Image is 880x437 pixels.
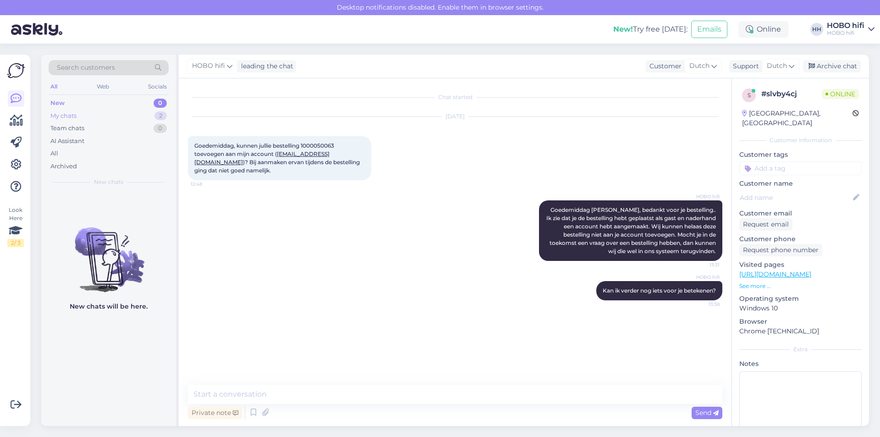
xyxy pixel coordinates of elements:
[685,193,720,200] span: HOBO hifi
[154,111,167,121] div: 2
[7,206,24,247] div: Look Here
[192,61,225,71] span: HOBO hifi
[50,137,84,146] div: AI Assistant
[739,136,862,144] div: Customer information
[739,161,862,175] input: Add a tag
[748,92,751,99] span: s
[154,99,167,108] div: 0
[695,409,719,417] span: Send
[191,181,225,188] span: 12:48
[803,60,861,72] div: Archive chat
[154,124,167,133] div: 0
[613,25,633,33] b: New!
[739,294,862,304] p: Operating system
[41,211,176,293] img: No chats
[689,61,709,71] span: Dutch
[50,124,84,133] div: Team chats
[739,260,862,270] p: Visited pages
[739,345,862,354] div: Extra
[739,244,822,256] div: Request phone number
[237,61,293,71] div: leading the chat
[767,61,787,71] span: Dutch
[739,209,862,218] p: Customer email
[49,81,59,93] div: All
[738,21,788,38] div: Online
[94,178,123,186] span: New chats
[613,24,687,35] div: Try free [DATE]:
[739,179,862,188] p: Customer name
[7,62,25,79] img: Askly Logo
[188,112,722,121] div: [DATE]
[146,81,169,93] div: Socials
[50,162,77,171] div: Archived
[810,23,823,36] div: HH
[739,218,792,231] div: Request email
[691,21,727,38] button: Emails
[740,193,851,203] input: Add name
[827,22,864,29] div: HOBO hifi
[739,359,862,369] p: Notes
[739,326,862,336] p: Chrome [TECHNICAL_ID]
[742,109,852,128] div: [GEOGRAPHIC_DATA], [GEOGRAPHIC_DATA]
[739,317,862,326] p: Browser
[739,234,862,244] p: Customer phone
[95,81,111,93] div: Web
[188,93,722,101] div: Chat started
[50,149,58,158] div: All
[827,22,874,37] a: HOBO hifiHOBO hifi
[822,89,859,99] span: Online
[739,150,862,160] p: Customer tags
[57,63,115,72] span: Search customers
[188,407,242,419] div: Private note
[603,287,716,294] span: Kan ik verder nog iets voor je betekenen?
[685,261,720,268] span: 13:31
[729,61,759,71] div: Support
[761,89,822,100] div: # slvby4cj
[646,61,682,71] div: Customer
[546,206,717,254] span: Goedemiddag [PERSON_NAME], bedankt voor je bestelling.. Ik zie dat je de bestelling hebt geplaats...
[194,142,361,174] span: Goedemiddag, kunnen jullie bestelling 1000050063 toevoegen aan mijn account ( )? Bij aanmaken erv...
[739,282,862,290] p: See more ...
[685,274,720,281] span: HOBO hifi
[739,270,811,278] a: [URL][DOMAIN_NAME]
[685,301,720,308] span: 13:38
[50,111,77,121] div: My chats
[70,302,148,311] p: New chats will be here.
[827,29,864,37] div: HOBO hifi
[7,239,24,247] div: 2 / 3
[50,99,65,108] div: New
[739,304,862,313] p: Windows 10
